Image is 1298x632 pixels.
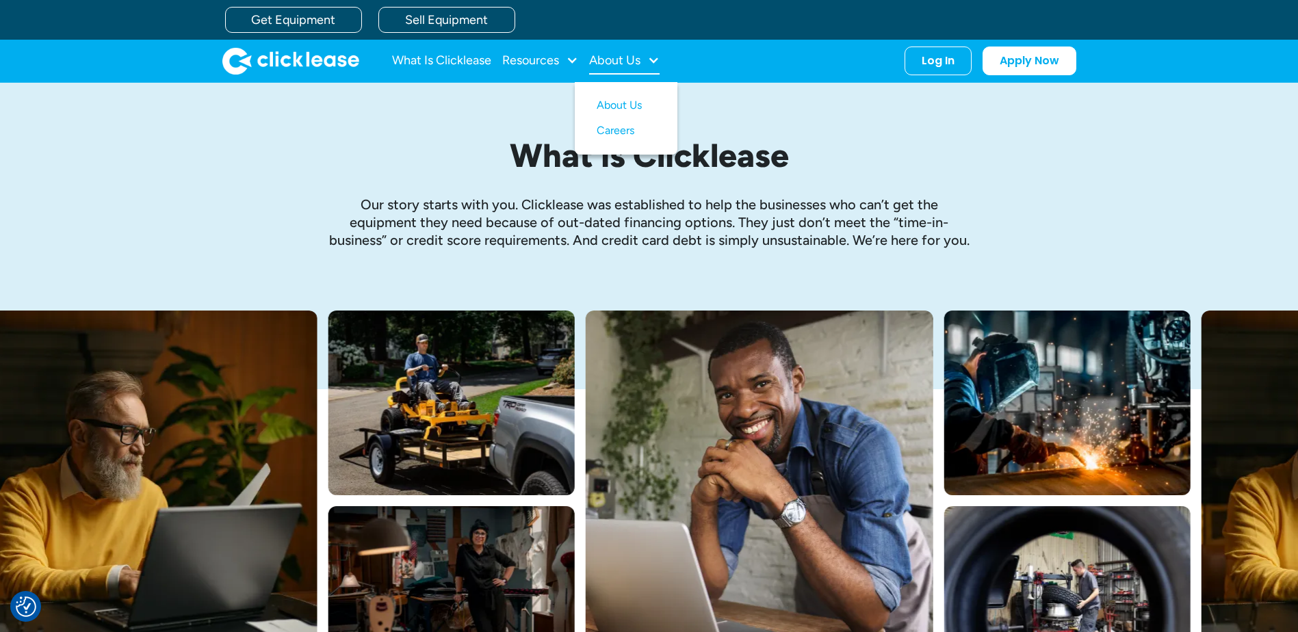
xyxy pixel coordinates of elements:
a: Careers [597,118,656,144]
img: Revisit consent button [16,596,36,617]
a: Sell Equipment [378,7,515,33]
nav: About Us [575,82,677,155]
div: Log In [922,54,955,68]
div: About Us [589,47,660,75]
h1: What is Clicklease [328,137,971,174]
p: Our story starts with you. Clicklease was established to help the businesses who can’t get the eq... [328,196,971,249]
div: Resources [502,47,578,75]
a: Apply Now [983,47,1076,75]
img: Man with hat and blue shirt driving a yellow lawn mower onto a trailer [328,311,575,495]
a: home [222,47,359,75]
a: About Us [597,93,656,118]
a: What Is Clicklease [392,47,491,75]
img: A welder in a large mask working on a large pipe [944,311,1191,495]
a: Get Equipment [225,7,362,33]
img: Clicklease logo [222,47,359,75]
button: Consent Preferences [16,596,36,617]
